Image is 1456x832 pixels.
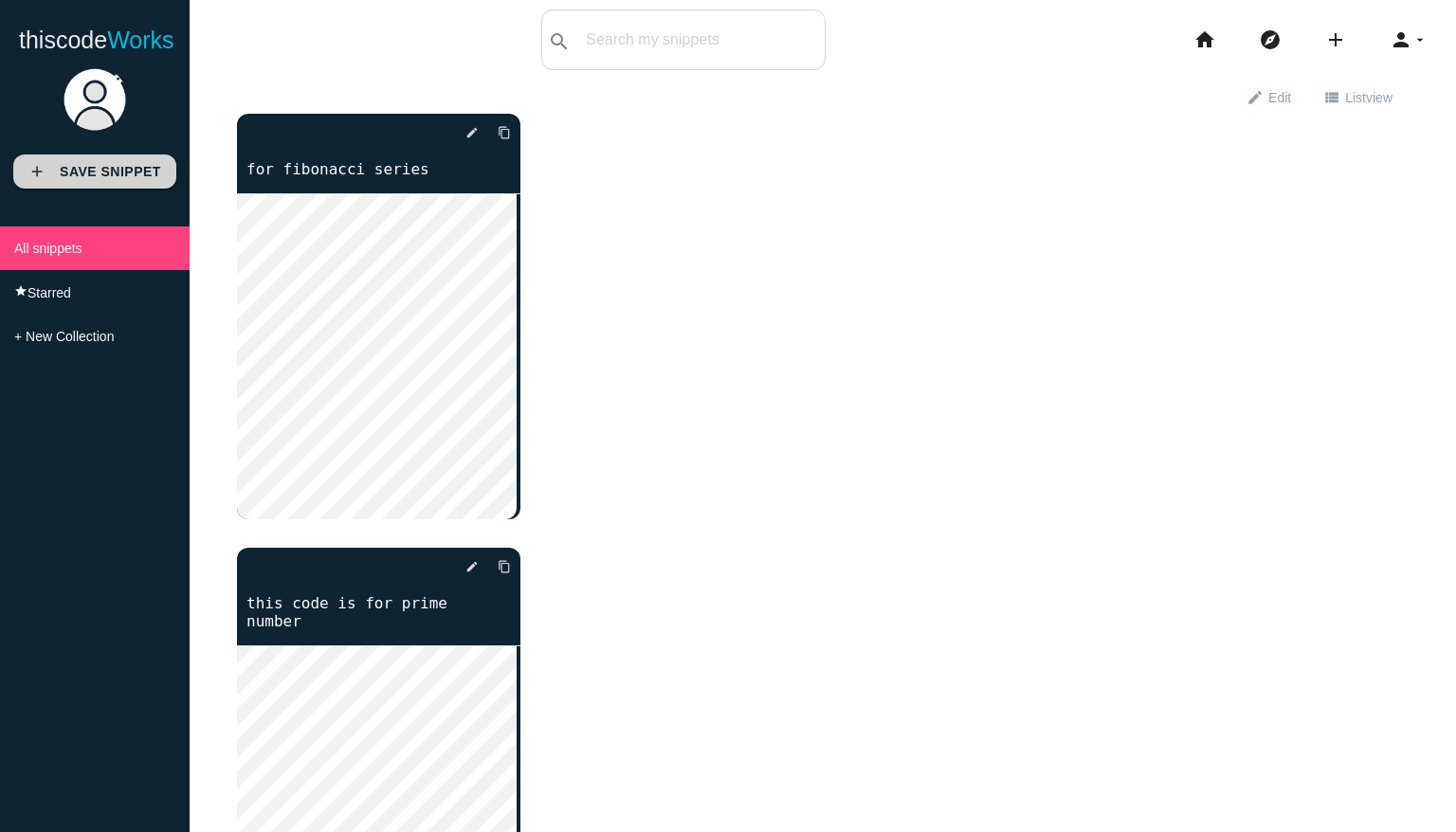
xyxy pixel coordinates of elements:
a: edit [450,550,479,584]
span: Starred [27,285,71,300]
i: star [14,284,27,298]
a: Copy to Clipboard [482,116,511,150]
i: edit [1247,81,1264,113]
i: add [1324,9,1347,70]
i: content_copy [498,116,511,150]
i: edit [465,550,479,584]
span: Works [107,27,173,53]
span: All snippets [14,241,82,256]
i: search [548,11,571,72]
i: add [28,154,45,189]
i: home [1193,9,1216,70]
button: search [542,10,576,69]
a: Copy to Clipboard [482,550,511,584]
span: + New Collection [14,329,114,344]
i: view_list [1323,81,1340,113]
input: Search my snippets [576,20,825,60]
a: thiscodeWorks [19,9,174,70]
i: arrow_drop_down [1412,9,1428,70]
a: view_listListview [1307,80,1409,114]
b: Save Snippet [60,164,161,179]
i: person [1390,9,1412,70]
span: Edit [1268,81,1291,113]
span: view [1366,90,1392,105]
i: content_copy [498,550,511,584]
i: edit [465,116,479,150]
a: addSave Snippet [13,154,176,189]
a: for fibonacci series [237,158,520,180]
span: List [1345,81,1392,113]
a: edit [450,116,479,150]
a: editEdit [1230,80,1307,114]
i: explore [1259,9,1282,70]
a: this code is for prime number [237,592,520,632]
img: user.png [62,66,128,133]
